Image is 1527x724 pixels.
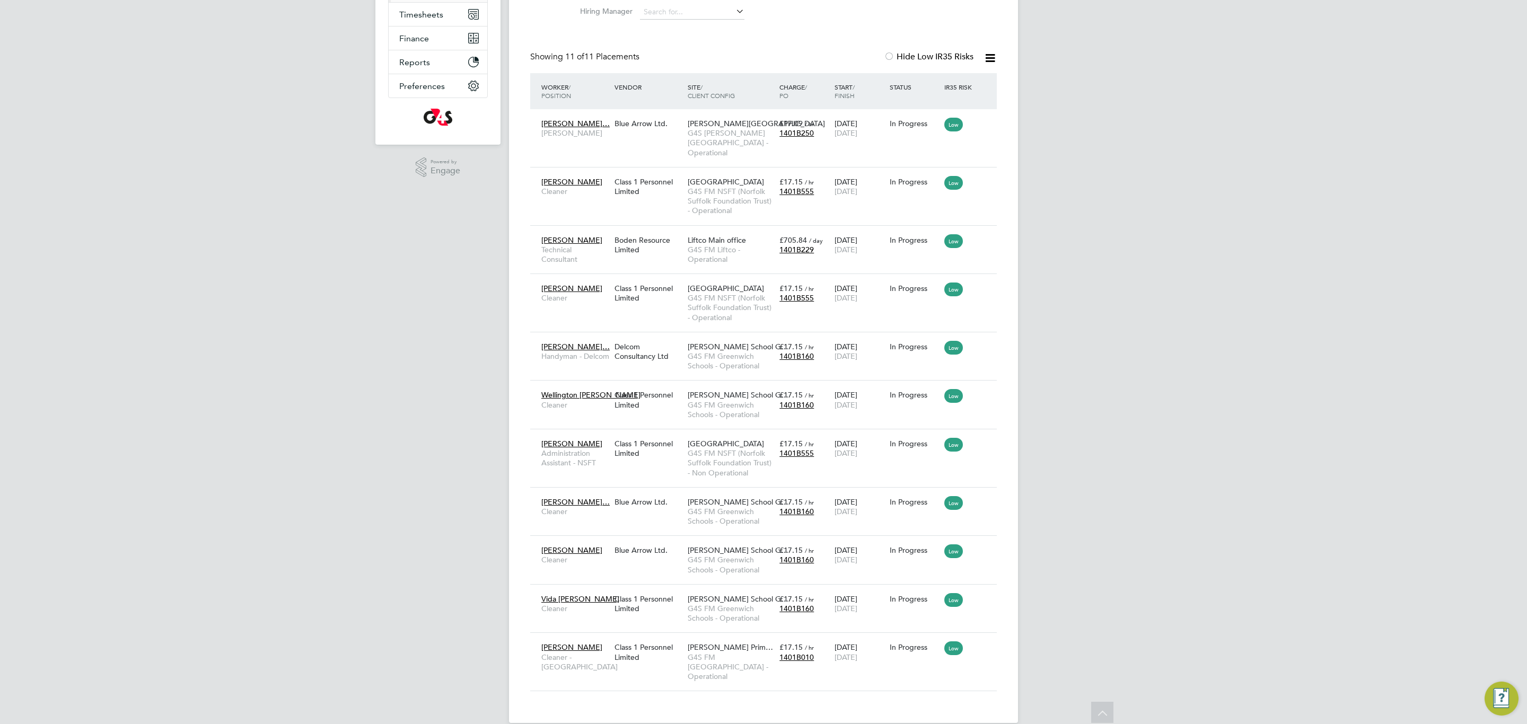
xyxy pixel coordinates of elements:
span: / hr [805,440,814,448]
span: [DATE] [835,555,857,564]
span: 1401B555 [779,293,814,303]
span: Cleaner [541,555,609,564]
div: Class 1 Personnel Limited [612,434,685,463]
span: Technical Consultant [541,245,609,264]
div: Class 1 Personnel Limited [612,278,685,308]
span: Cleaner [541,400,609,410]
span: G4S FM Greenwich Schools - Operational [688,351,774,370]
span: 11 of [565,51,584,62]
span: G4S FM [GEOGRAPHIC_DATA] - Operational [688,652,774,682]
a: [PERSON_NAME]Administration Assistant - NSFTClass 1 Personnel Limited[GEOGRAPHIC_DATA]G4S FM NSFT... [539,433,997,442]
span: 1401B160 [779,400,814,410]
span: G4S FM Liftco - Operational [688,245,774,264]
span: G4S FM NSFT (Norfolk Suffolk Foundation Trust) - Operational [688,187,774,216]
span: 11 Placements [565,51,639,62]
div: Blue Arrow Ltd. [612,492,685,512]
div: [DATE] [832,337,887,366]
span: [DATE] [835,293,857,303]
span: £17.15 [779,284,803,293]
div: Boden Resource Limited [612,230,685,260]
span: Cleaner [541,604,609,613]
span: [PERSON_NAME] [541,128,609,138]
div: In Progress [890,390,940,400]
span: / hr [805,120,814,128]
span: Low [944,341,963,355]
span: Engage [431,166,460,175]
span: / Finish [835,83,855,100]
span: [DATE] [835,604,857,613]
span: Low [944,593,963,607]
span: [PERSON_NAME][GEOGRAPHIC_DATA] [688,119,825,128]
span: / hr [805,595,814,603]
span: 1401B555 [779,187,814,196]
div: Showing [530,51,642,63]
span: [GEOGRAPHIC_DATA] [688,177,764,187]
a: Powered byEngage [416,157,461,178]
span: / hr [805,643,814,651]
span: / Position [541,83,571,100]
span: [PERSON_NAME] [541,642,602,652]
span: Cleaner [541,507,609,516]
div: Vendor [612,77,685,96]
div: Class 1 Personnel Limited [612,589,685,619]
div: Blue Arrow Ltd. [612,113,685,134]
div: [DATE] [832,230,887,260]
div: In Progress [890,545,940,555]
span: Low [944,641,963,655]
span: G4S FM Greenwich Schools - Operational [688,400,774,419]
span: / hr [805,391,814,399]
button: Preferences [389,74,487,98]
div: [DATE] [832,113,887,143]
a: Vida [PERSON_NAME]CleanerClass 1 Personnel Limited[PERSON_NAME] School G…G4S FM Greenwich Schools... [539,588,997,597]
div: Site [685,77,777,105]
div: [DATE] [832,172,887,201]
span: [PERSON_NAME] [541,545,602,555]
span: [GEOGRAPHIC_DATA] [688,284,764,293]
a: [PERSON_NAME]…CleanerBlue Arrow Ltd.[PERSON_NAME] School G…G4S FM Greenwich Schools - Operational... [539,491,997,500]
span: / hr [805,498,814,506]
span: [PERSON_NAME] [541,284,602,293]
button: Timesheets [389,3,487,26]
span: 1401B010 [779,652,814,662]
span: Preferences [399,81,445,91]
div: [DATE] [832,278,887,308]
span: [DATE] [835,448,857,458]
span: [DATE] [835,400,857,410]
span: Timesheets [399,10,443,20]
span: Vida [PERSON_NAME] [541,594,619,604]
span: [PERSON_NAME] [541,177,602,187]
a: Wellington [PERSON_NAME]CleanerClass 1 Personnel Limited[PERSON_NAME] School G…G4S FM Greenwich S... [539,384,997,393]
span: 1401B555 [779,448,814,458]
span: G4S FM Greenwich Schools - Operational [688,555,774,574]
div: Class 1 Personnel Limited [612,637,685,667]
span: 1401B160 [779,351,814,361]
div: In Progress [890,284,940,293]
span: £17.15 [779,439,803,448]
span: 1401B229 [779,245,814,254]
span: Cleaner - [GEOGRAPHIC_DATA] [541,652,609,672]
a: [PERSON_NAME]CleanerBlue Arrow Ltd.[PERSON_NAME] School G…G4S FM Greenwich Schools - Operational£... [539,540,997,549]
span: G4S FM Greenwich Schools - Operational [688,604,774,623]
a: [PERSON_NAME]…Handyman - DelcomDelcom Consultancy Ltd[PERSON_NAME] School G…G4S FM Greenwich Scho... [539,336,997,345]
span: 1401B160 [779,507,814,516]
span: Low [944,176,963,190]
div: [DATE] [832,589,887,619]
span: [DATE] [835,187,857,196]
span: Low [944,496,963,510]
a: [PERSON_NAME]…[PERSON_NAME]Blue Arrow Ltd.[PERSON_NAME][GEOGRAPHIC_DATA]G4S [PERSON_NAME][GEOGRAP... [539,113,997,122]
span: / hr [805,178,814,186]
span: Cleaner [541,293,609,303]
span: G4S FM NSFT (Norfolk Suffolk Foundation Trust) - Non Operational [688,448,774,478]
span: Low [944,438,963,452]
span: [PERSON_NAME] School G… [688,497,788,507]
span: [PERSON_NAME] School G… [688,390,788,400]
span: / PO [779,83,807,100]
div: In Progress [890,594,940,604]
span: Low [944,282,963,296]
span: £17.15 [779,177,803,187]
button: Reports [389,50,487,74]
span: [DATE] [835,128,857,138]
a: Go to home page [388,109,488,126]
span: Powered by [431,157,460,166]
a: [PERSON_NAME]CleanerClass 1 Personnel Limited[GEOGRAPHIC_DATA]G4S FM NSFT (Norfolk Suffolk Founda... [539,171,997,180]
